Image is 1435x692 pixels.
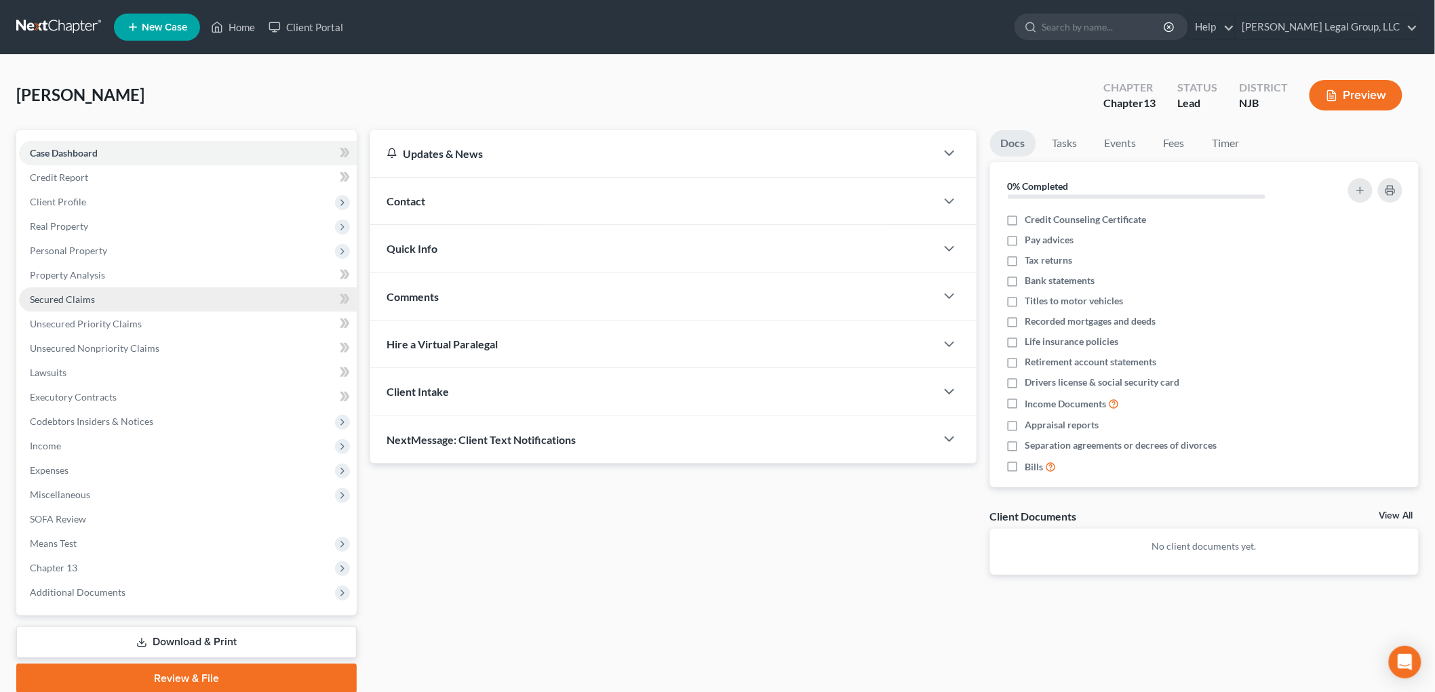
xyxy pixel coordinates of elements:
[19,336,357,361] a: Unsecured Nonpriority Claims
[30,586,125,598] span: Additional Documents
[387,338,498,350] span: Hire a Virtual Paralegal
[30,415,153,427] span: Codebtors Insiders & Notices
[1042,130,1088,157] a: Tasks
[30,391,117,403] span: Executory Contracts
[30,562,77,573] span: Chapter 13
[30,489,90,500] span: Miscellaneous
[1389,646,1421,678] div: Open Intercom Messenger
[30,293,95,305] span: Secured Claims
[1236,15,1418,39] a: [PERSON_NAME] Legal Group, LLC
[990,509,1077,523] div: Client Documents
[16,626,357,658] a: Download & Print
[1025,253,1073,267] span: Tax returns
[1189,15,1234,39] a: Help
[19,263,357,287] a: Property Analysis
[30,147,98,159] span: Case Dashboard
[30,269,105,281] span: Property Analysis
[19,385,357,409] a: Executory Contracts
[387,290,439,303] span: Comments
[30,537,77,549] span: Means Test
[19,165,357,190] a: Credit Report
[387,433,576,446] span: NextMessage: Client Text Notifications
[1153,130,1196,157] a: Fees
[1025,460,1044,474] span: Bills
[387,195,425,207] span: Contact
[1008,180,1069,192] strong: 0% Completed
[1025,355,1157,369] span: Retirement account statements
[1239,96,1288,111] div: NJB
[1042,14,1166,39] input: Search by name...
[1025,233,1074,247] span: Pay advices
[30,464,68,476] span: Expenses
[1025,213,1147,226] span: Credit Counseling Certificate
[387,146,920,161] div: Updates & News
[19,287,357,312] a: Secured Claims
[142,22,187,33] span: New Case
[1310,80,1402,110] button: Preview
[1177,96,1217,111] div: Lead
[1094,130,1147,157] a: Events
[30,171,88,183] span: Credit Report
[1025,375,1180,389] span: Drivers license & social security card
[990,130,1036,157] a: Docs
[1025,418,1099,432] span: Appraisal reports
[19,312,357,336] a: Unsecured Priority Claims
[1379,511,1413,521] a: View All
[1177,80,1217,96] div: Status
[387,385,449,398] span: Client Intake
[387,242,437,255] span: Quick Info
[30,440,61,451] span: Income
[30,318,142,329] span: Unsecured Priority Claims
[1202,130,1251,157] a: Timer
[19,507,357,531] a: SOFA Review
[30,513,86,525] span: SOFA Review
[1001,540,1409,553] p: No client documents yet.
[30,367,66,378] span: Lawsuits
[19,141,357,165] a: Case Dashboard
[1239,80,1288,96] div: District
[1143,96,1156,109] span: 13
[1025,397,1107,411] span: Income Documents
[1103,96,1156,111] div: Chapter
[30,196,86,207] span: Client Profile
[1025,294,1124,308] span: Titles to motor vehicles
[16,85,144,104] span: [PERSON_NAME]
[19,361,357,385] a: Lawsuits
[30,245,107,256] span: Personal Property
[30,220,88,232] span: Real Property
[204,15,262,39] a: Home
[30,342,159,354] span: Unsecured Nonpriority Claims
[1103,80,1156,96] div: Chapter
[1025,314,1156,328] span: Recorded mortgages and deeds
[1025,439,1217,452] span: Separation agreements or decrees of divorces
[262,15,350,39] a: Client Portal
[1025,274,1095,287] span: Bank statements
[1025,335,1119,348] span: Life insurance policies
